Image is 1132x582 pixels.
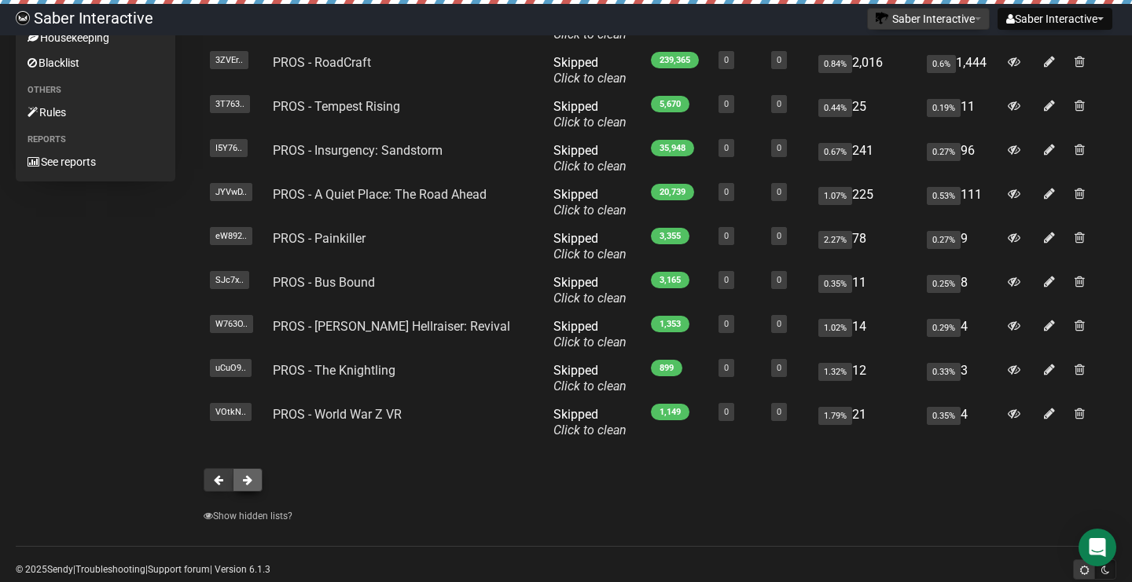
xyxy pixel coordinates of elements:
span: I5Y76.. [210,139,248,157]
a: Click to clean [553,159,627,174]
span: 3,355 [651,228,689,244]
a: Sendy [47,564,73,575]
td: 96 [921,137,1002,181]
a: 0 [724,407,729,417]
span: Skipped [553,319,627,350]
span: Skipped [553,407,627,437]
a: PROS - Tempest Rising [273,99,400,114]
a: 0 [777,55,781,65]
span: Skipped [553,143,627,174]
span: SJc7x.. [210,271,249,289]
a: 0 [777,143,781,153]
span: 1.79% [818,407,852,425]
a: Click to clean [553,115,627,130]
span: 3,165 [651,272,689,288]
a: See reports [16,149,175,174]
span: JYVwD.. [210,183,252,201]
a: 0 [777,407,781,417]
span: 20,739 [651,184,694,200]
a: 0 [777,187,781,197]
span: Skipped [553,231,627,262]
a: Click to clean [553,247,627,262]
span: 0.29% [927,319,961,337]
a: PROS - Insurgency: Sandstorm [273,143,443,158]
a: Housekeeping [16,25,175,50]
td: 3 [921,357,1002,401]
a: Click to clean [553,379,627,393]
span: 0.33% [927,363,961,381]
div: Open Intercom Messenger [1079,529,1116,566]
span: 239,365 [651,52,699,68]
a: PROS - [PERSON_NAME] Hellraiser: Revival [273,319,510,334]
span: 0.25% [927,275,961,293]
a: 0 [777,231,781,241]
span: W763O.. [210,315,253,333]
td: 225 [812,181,921,225]
span: 0.84% [818,55,852,73]
span: Skipped [553,55,627,86]
a: PROS - The Knightling [273,363,395,378]
td: 21 [812,401,921,445]
span: 1,353 [651,316,689,332]
span: 0.19% [927,99,961,117]
p: © 2025 | | | Version 6.1.3 [16,561,270,578]
td: 241 [812,137,921,181]
span: 0.27% [927,231,961,249]
span: 3ZVEr.. [210,51,248,69]
a: 0 [724,231,729,241]
td: 1,444 [921,49,1002,93]
a: 0 [777,319,781,329]
span: Skipped [553,187,627,218]
td: 4 [921,401,1002,445]
a: 0 [724,319,729,329]
span: 0.44% [818,99,852,117]
span: Skipped [553,363,627,393]
a: Click to clean [553,423,627,437]
a: 0 [724,363,729,373]
a: PROS - Bus Bound [273,275,375,290]
a: Support forum [148,564,210,575]
a: 0 [724,143,729,153]
a: Click to clean [553,203,627,218]
a: 0 [724,99,729,109]
button: Saber Interactive [867,8,990,30]
td: 111 [921,181,1002,225]
a: 0 [724,187,729,197]
a: Blacklist [16,50,175,75]
span: 0.6% [927,55,956,73]
span: 1.02% [818,319,852,337]
td: 12 [812,357,921,401]
span: 2.27% [818,231,852,249]
button: Saber Interactive [998,8,1112,30]
td: 4 [921,313,1002,357]
a: 0 [777,363,781,373]
td: 25 [812,93,921,137]
td: 14 [812,313,921,357]
a: Troubleshooting [75,564,145,575]
a: 0 [724,275,729,285]
a: Show hidden lists? [204,511,292,522]
span: VOtkN.. [210,403,252,421]
a: Click to clean [553,71,627,86]
a: 0 [724,55,729,65]
a: Rules [16,100,175,125]
span: 899 [651,360,682,376]
a: Click to clean [553,335,627,350]
span: Skipped [553,99,627,130]
a: Click to clean [553,291,627,306]
span: 0.67% [818,143,852,161]
span: 0.27% [927,143,961,161]
a: PROS - Painkiller [273,231,366,246]
img: 1.png [876,12,888,24]
img: ec1bccd4d48495f5e7d53d9a520ba7e5 [16,11,30,25]
span: 1,149 [651,404,689,420]
span: 5,670 [651,96,689,112]
a: 0 [777,275,781,285]
span: 0.53% [927,187,961,205]
span: uCuO9.. [210,359,252,377]
a: PROS - A Quiet Place: The Road Ahead [273,187,487,202]
span: Skipped [553,275,627,306]
td: 8 [921,269,1002,313]
td: 9 [921,225,1002,269]
span: 0.35% [927,407,961,425]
